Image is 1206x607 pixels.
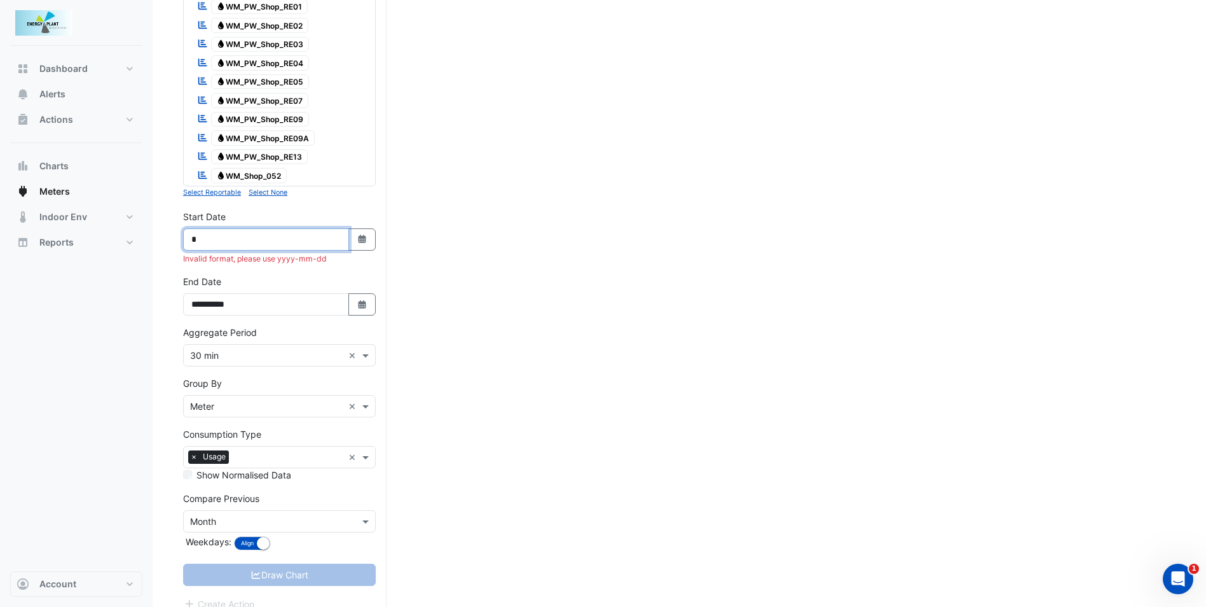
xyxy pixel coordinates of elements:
fa-icon: Water [216,133,226,143]
span: WM_PW_Shop_RE13 [211,150,308,165]
button: Charts [10,153,142,179]
span: Indoor Env [39,211,87,223]
fa-icon: Water [216,77,226,87]
fa-icon: Reportable [197,19,209,30]
fa-icon: Water [216,115,226,124]
span: Alerts [39,88,65,101]
fa-icon: Reportable [197,1,209,11]
label: Weekdays: [183,535,231,548]
fa-icon: Reportable [197,76,209,87]
label: Show Normalised Data [196,468,291,482]
span: Account [39,578,76,590]
span: Usage [200,450,229,463]
div: Invalid format, please use yyyy-mm-dd [183,253,376,265]
button: Select None [249,186,287,198]
span: Reports [39,236,74,249]
app-icon: Indoor Env [17,211,29,223]
fa-icon: Reportable [197,57,209,67]
button: Indoor Env [10,204,142,230]
span: WM_PW_Shop_RE02 [211,18,309,33]
img: Company Logo [15,10,72,36]
label: Group By [183,377,222,390]
span: Meters [39,185,70,198]
small: Select None [249,188,287,197]
span: Charts [39,160,69,172]
span: WM_Shop_052 [211,168,287,183]
span: Actions [39,113,73,126]
button: Select Reportable [183,186,241,198]
app-icon: Reports [17,236,29,249]
button: Account [10,571,142,597]
label: Start Date [183,210,226,223]
fa-icon: Reportable [197,132,209,143]
app-icon: Meters [17,185,29,198]
fa-icon: Reportable [197,169,209,180]
fa-icon: Water [216,2,226,11]
span: 1 [1189,564,1199,574]
app-icon: Alerts [17,88,29,101]
label: End Date [183,275,221,288]
fa-icon: Reportable [197,113,209,124]
fa-icon: Reportable [197,38,209,49]
iframe: Intercom live chat [1163,564,1193,594]
app-icon: Dashboard [17,62,29,75]
fa-icon: Water [216,20,226,30]
label: Compare Previous [183,492,259,505]
small: Select Reportable [183,188,241,197]
span: WM_PW_Shop_RE05 [211,74,310,90]
span: Clear [348,400,359,413]
span: × [188,450,200,463]
button: Reports [10,230,142,255]
button: Meters [10,179,142,204]
fa-icon: Water [216,39,226,49]
label: Consumption Type [183,428,261,441]
fa-icon: Select Date [357,299,368,310]
fa-icon: Reportable [197,94,209,105]
span: Clear [348,450,359,464]
app-icon: Charts [17,160,29,172]
span: WM_PW_Shop_RE09 [211,112,310,127]
fa-icon: Water [216,171,226,180]
span: WM_PW_Shop_RE03 [211,37,310,52]
span: WM_PW_Shop_RE09A [211,130,315,146]
app-icon: Actions [17,113,29,126]
fa-icon: Water [216,58,226,67]
button: Actions [10,107,142,132]
span: WM_PW_Shop_RE04 [211,55,310,71]
span: Clear [348,349,359,362]
fa-icon: Water [216,95,226,105]
fa-icon: Reportable [197,151,209,162]
button: Dashboard [10,56,142,81]
fa-icon: Water [216,152,226,162]
fa-icon: Select Date [357,234,368,245]
span: WM_PW_Shop_RE07 [211,93,309,108]
label: Aggregate Period [183,326,257,339]
button: Alerts [10,81,142,107]
span: Dashboard [39,62,88,75]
